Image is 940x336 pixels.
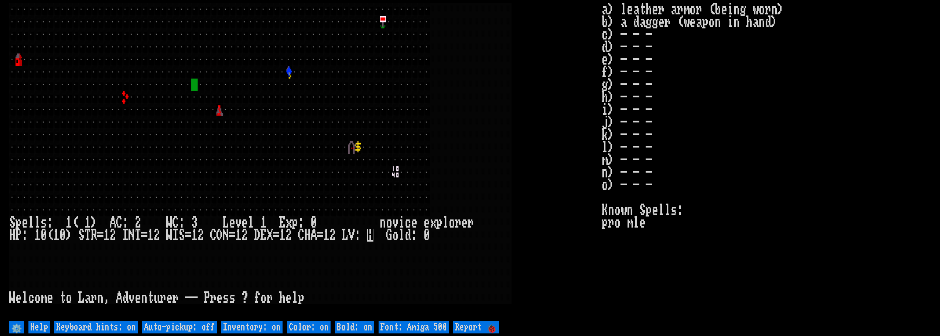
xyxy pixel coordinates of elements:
div: = [185,229,191,242]
input: Font: Amiga 500 [379,321,449,333]
div: 2 [135,217,141,229]
div: R [91,229,97,242]
div: r [455,217,461,229]
div: n [141,292,147,304]
div: L [223,217,229,229]
div: - [185,292,191,304]
div: E [279,217,286,229]
div: n [380,217,386,229]
div: r [172,292,179,304]
div: 1 [66,217,72,229]
div: H [304,229,311,242]
input: ⚙️ [9,321,24,333]
div: l [22,292,28,304]
div: d [405,229,411,242]
div: T [85,229,91,242]
div: ( [72,217,78,229]
div: S [78,229,85,242]
div: = [229,229,235,242]
div: e [242,217,248,229]
div: W [166,229,172,242]
div: v [129,292,135,304]
div: S [9,217,16,229]
input: Inventory: on [221,321,283,333]
div: V [348,229,355,242]
div: l [292,292,298,304]
div: e [424,217,430,229]
div: I [172,229,179,242]
div: t [147,292,154,304]
div: D [254,229,260,242]
div: 3 [191,217,198,229]
div: C [172,217,179,229]
div: s [223,292,229,304]
div: 2 [110,229,116,242]
div: 2 [198,229,204,242]
div: C [210,229,216,242]
div: d [122,292,129,304]
div: e [16,292,22,304]
div: A [110,217,116,229]
div: e [411,217,417,229]
div: S [179,229,185,242]
input: Bold: on [335,321,374,333]
div: 2 [242,229,248,242]
div: = [273,229,279,242]
div: - [191,292,198,304]
div: l [28,217,34,229]
div: , [103,292,110,304]
div: T [135,229,141,242]
stats: a) leather armor (being worn) b) a dagger (weapon in hand) c) - - - d) - - - e) - - - f) - - - g)... [602,3,931,319]
div: C [116,217,122,229]
div: W [166,217,172,229]
div: e [166,292,172,304]
input: Help [28,321,50,333]
div: o [386,217,392,229]
div: c [405,217,411,229]
div: X [267,229,273,242]
input: Report 🐞 [453,321,499,333]
div: 1 [260,217,267,229]
div: C [298,229,304,242]
div: p [298,292,304,304]
div: l [248,217,254,229]
div: 2 [286,229,292,242]
div: r [91,292,97,304]
div: ) [91,217,97,229]
div: 0 [311,217,317,229]
div: A [116,292,122,304]
div: I [122,229,129,242]
div: 0 [41,229,47,242]
div: P [16,229,22,242]
input: Color: on [287,321,331,333]
div: 1 [103,229,110,242]
div: o [66,292,72,304]
div: W [9,292,16,304]
div: o [34,292,41,304]
div: : [22,229,28,242]
div: r [267,292,273,304]
div: : [411,229,417,242]
div: = [141,229,147,242]
div: s [229,292,235,304]
div: 1 [53,229,59,242]
div: a [85,292,91,304]
div: E [260,229,267,242]
mark: H [367,229,373,242]
div: l [399,229,405,242]
div: = [317,229,323,242]
div: L [342,229,348,242]
div: 2 [154,229,160,242]
div: : [298,217,304,229]
div: 0 [59,229,66,242]
div: h [279,292,286,304]
div: 1 [191,229,198,242]
div: o [260,292,267,304]
div: s [41,217,47,229]
div: : [179,217,185,229]
div: ( [47,229,53,242]
div: r [210,292,216,304]
div: 1 [235,229,242,242]
div: H [9,229,16,242]
div: : [122,217,129,229]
